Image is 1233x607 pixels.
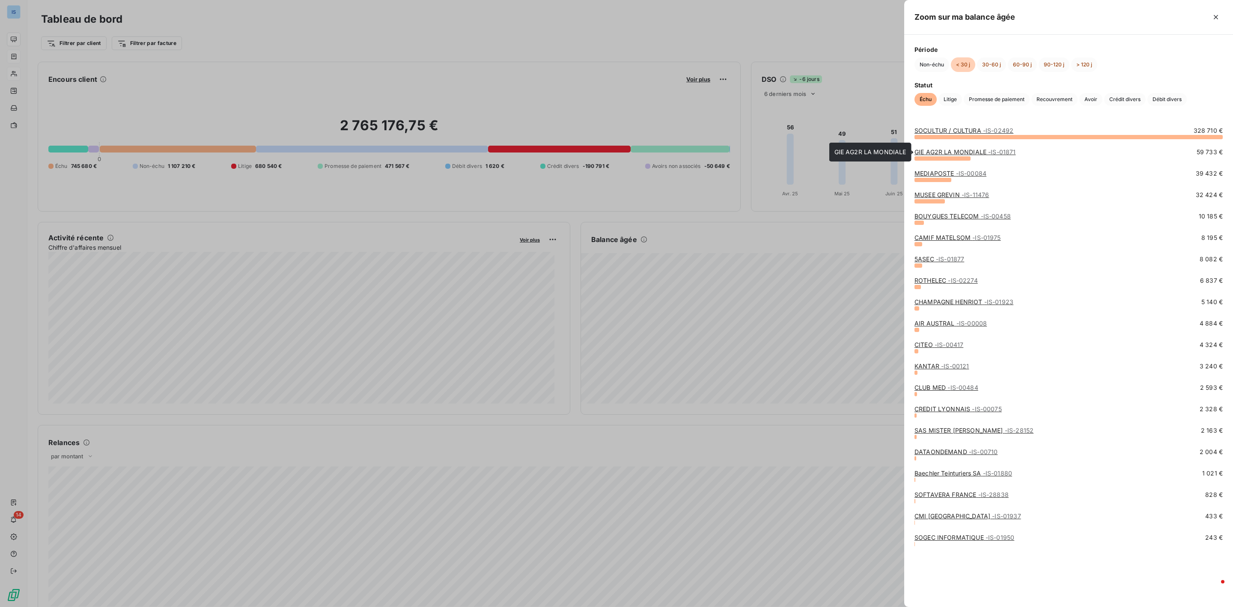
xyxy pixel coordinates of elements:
[914,341,963,348] a: CITEO
[983,469,1012,477] span: - IS-01880
[1147,93,1187,106] button: Débit divers
[972,234,1001,241] span: - IS-01975
[964,93,1030,106] button: Promesse de paiement
[1039,57,1069,72] button: 90-120 j
[914,255,964,263] a: 5ASEC
[1031,93,1078,106] button: Recouvrement
[914,57,949,72] button: Non-échu
[936,255,964,263] span: - IS-01877
[1200,362,1223,371] span: 3 240 €
[914,234,1001,241] a: CAMIF MATELSOM
[914,405,1002,413] a: CREDIT LYONNAIS
[1200,255,1223,263] span: 8 082 €
[914,469,1012,477] a: Baechler Teinturiers SA
[914,448,998,455] a: DATAONDEMAND
[1205,533,1223,542] span: 243 €
[941,362,969,370] span: - IS-00121
[951,57,975,72] button: < 30 j
[1104,93,1146,106] button: Crédit divers
[914,148,1016,155] a: GIE AG2R LA MONDIALE
[914,277,978,284] a: ROTHELEC
[914,93,937,106] button: Échu
[914,45,1223,54] span: Période
[1200,448,1223,456] span: 2 004 €
[956,170,986,177] span: - IS-00084
[914,191,989,198] a: MUSEE GREVIN
[834,148,906,155] span: GIE AG2R LA MONDIALE
[1197,148,1223,156] span: 59 733 €
[1200,405,1223,413] span: 2 328 €
[978,491,1009,498] span: - IS-28838
[914,512,1021,520] a: CMI [GEOGRAPHIC_DATA]
[1202,469,1223,478] span: 1 021 €
[1204,578,1224,598] iframe: Intercom live chat
[1200,276,1223,285] span: 6 837 €
[983,127,1013,134] span: - IS-02492
[935,341,963,348] span: - IS-00417
[981,212,1011,220] span: - IS-00458
[977,57,1006,72] button: 30-60 j
[914,534,1014,541] a: SOGEC INFORMATIQUE
[969,448,998,455] span: - IS-00710
[914,298,1013,305] a: CHAMPAGNE HENRIOT
[1071,57,1097,72] button: > 120 j
[914,320,987,327] a: AIR AUSTRAL
[988,148,1016,155] span: - IS-01871
[914,384,978,391] a: CLUB MED
[1194,126,1223,135] span: 328 710 €
[1205,490,1223,499] span: 828 €
[914,127,1013,134] a: SOCULTUR / CULTURA
[1079,93,1102,106] button: Avoir
[962,191,989,198] span: - IS-11476
[948,277,977,284] span: - IS-02274
[947,384,978,391] span: - IS-00484
[938,93,962,106] button: Litige
[1200,383,1223,392] span: 2 593 €
[1199,212,1223,221] span: 10 185 €
[1200,341,1223,349] span: 4 324 €
[1196,169,1223,178] span: 39 432 €
[914,362,969,370] a: KANTAR
[1005,427,1033,434] span: - IS-28152
[914,212,1011,220] a: BOUYGUES TELECOM
[1201,233,1223,242] span: 8 195 €
[914,81,1223,90] span: Statut
[992,512,1021,520] span: - IS-01937
[972,405,1001,413] span: - IS-00075
[1201,298,1223,306] span: 5 140 €
[914,170,986,177] a: MEDIAPOSTE
[1008,57,1037,72] button: 60-90 j
[1201,426,1223,435] span: 2 163 €
[914,491,1009,498] a: SOFTAVERA FRANCE
[986,534,1014,541] span: - IS-01950
[1196,191,1223,199] span: 32 424 €
[1200,319,1223,328] span: 4 884 €
[914,11,1016,23] h5: Zoom sur ma balance âgée
[984,298,1013,305] span: - IS-01923
[956,320,987,327] span: - IS-00008
[914,427,1033,434] a: SAS MISTER [PERSON_NAME]
[1205,512,1223,520] span: 433 €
